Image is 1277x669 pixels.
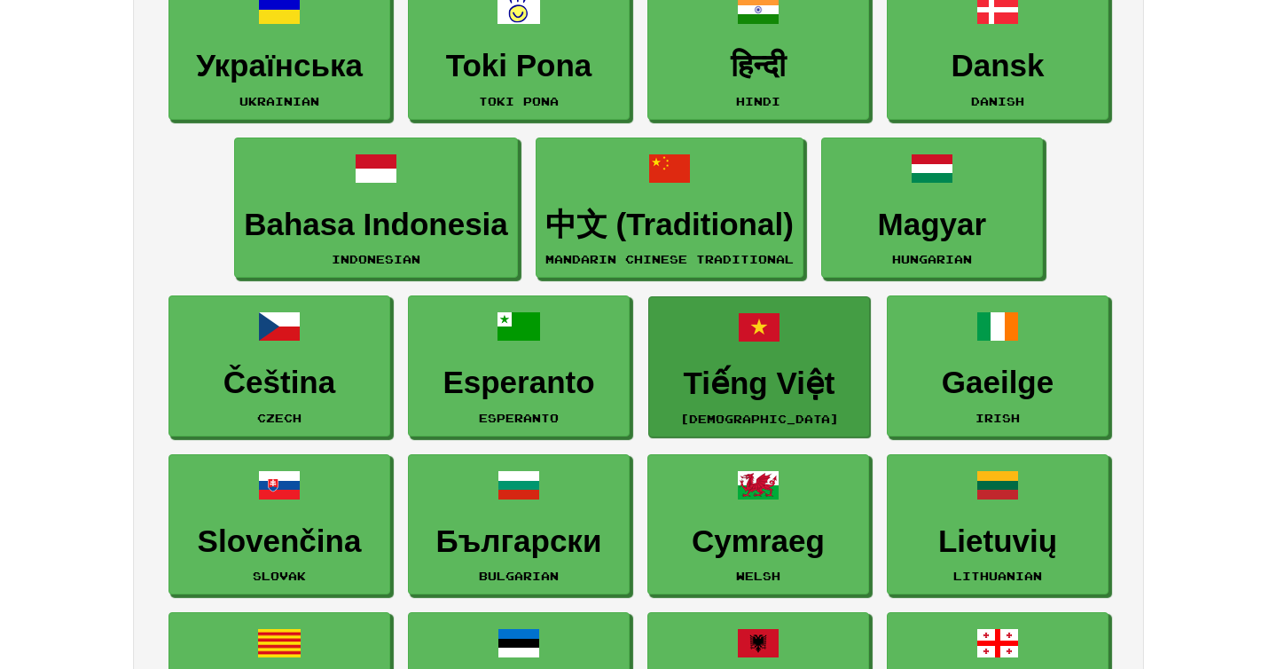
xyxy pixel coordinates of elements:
[545,208,794,242] h3: 中文 (Traditional)
[831,208,1033,242] h3: Magyar
[479,412,559,424] small: Esperanto
[479,95,559,107] small: Toki Pona
[536,138,803,279] a: 中文 (Traditional)Mandarin Chinese Traditional
[975,412,1020,424] small: Irish
[418,524,620,559] h3: Български
[897,524,1099,559] h3: Lietuvių
[897,49,1099,83] h3: Dansk
[178,49,380,83] h3: Українська
[658,366,860,401] h3: Tiếng Việt
[647,454,869,595] a: CymraegWelsh
[657,524,859,559] h3: Cymraeg
[408,295,630,437] a: EsperantoEsperanto
[897,366,1099,400] h3: Gaeilge
[178,524,380,559] h3: Slovenčina
[545,253,794,265] small: Mandarin Chinese Traditional
[736,570,780,582] small: Welsh
[168,454,390,595] a: SlovenčinaSlovak
[332,253,420,265] small: Indonesian
[418,49,620,83] h3: Toki Pona
[887,454,1109,595] a: LietuviųLithuanian
[887,295,1109,437] a: GaeilgeIrish
[821,138,1043,279] a: MagyarHungarian
[244,208,508,242] h3: Bahasa Indonesia
[178,366,380,400] h3: Čeština
[257,412,302,424] small: Czech
[408,454,630,595] a: БългарскиBulgarian
[953,570,1042,582] small: Lithuanian
[680,413,839,425] small: [DEMOGRAPHIC_DATA]
[239,95,319,107] small: Ukrainian
[648,296,870,437] a: Tiếng Việt[DEMOGRAPHIC_DATA]
[657,49,859,83] h3: हिन्दी
[253,570,306,582] small: Slovak
[971,95,1024,107] small: Danish
[418,366,620,400] h3: Esperanto
[479,570,559,582] small: Bulgarian
[736,95,780,107] small: Hindi
[892,253,972,265] small: Hungarian
[234,138,518,279] a: Bahasa IndonesiaIndonesian
[168,295,390,437] a: ČeštinaCzech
